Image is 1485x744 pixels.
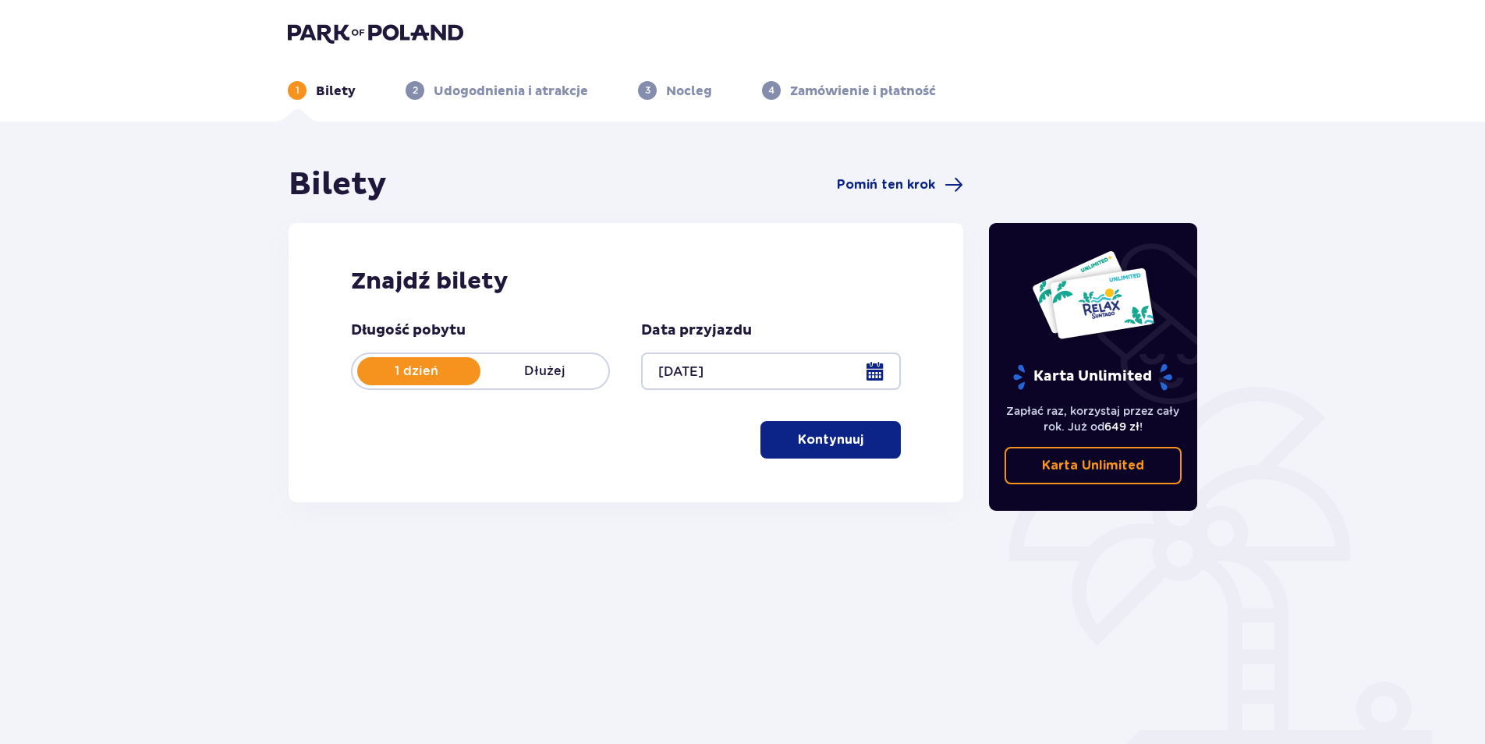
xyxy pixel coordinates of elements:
span: 649 zł [1104,420,1139,433]
p: 4 [768,83,774,97]
p: 1 [296,83,299,97]
p: Karta Unlimited [1012,363,1174,391]
p: 1 dzień [353,363,480,380]
p: Data przyjazdu [641,321,752,340]
button: Kontynuuj [760,421,901,459]
a: Karta Unlimited [1005,447,1182,484]
a: Pomiń ten krok [837,175,963,194]
img: Park of Poland logo [288,22,463,44]
div: 1Bilety [288,81,356,100]
p: Bilety [316,83,356,100]
p: 3 [645,83,650,97]
p: Zapłać raz, korzystaj przez cały rok. Już od ! [1005,403,1182,434]
p: Kontynuuj [798,431,863,448]
h2: Znajdź bilety [351,267,901,296]
h1: Bilety [289,165,387,204]
div: 2Udogodnienia i atrakcje [406,81,588,100]
p: Udogodnienia i atrakcje [434,83,588,100]
p: Długość pobytu [351,321,466,340]
span: Pomiń ten krok [837,176,935,193]
div: 3Nocleg [638,81,712,100]
p: Karta Unlimited [1042,457,1144,474]
p: Zamówienie i płatność [790,83,936,100]
p: Nocleg [666,83,712,100]
p: 2 [413,83,418,97]
div: 4Zamówienie i płatność [762,81,936,100]
p: Dłużej [480,363,608,380]
img: Dwie karty całoroczne do Suntago z napisem 'UNLIMITED RELAX', na białym tle z tropikalnymi liśćmi... [1031,250,1155,340]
